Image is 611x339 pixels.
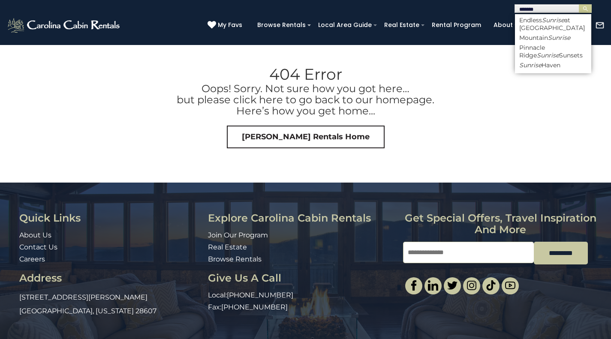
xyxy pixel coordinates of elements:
[548,34,570,42] em: Sunrise
[380,18,424,32] a: Real Estate
[208,21,244,30] a: My Favs
[208,291,397,300] p: Local:
[542,16,564,24] em: Sunrise
[515,61,591,69] li: Haven
[208,243,247,251] a: Real Estate
[537,51,559,59] em: Sunrise
[6,17,122,34] img: White-1-2.png
[428,280,438,291] img: linkedin-single.svg
[208,231,268,239] a: Join Our Program
[218,21,242,30] span: My Favs
[489,18,517,32] a: About
[595,21,605,30] img: mail-regular-white.png
[227,126,385,149] a: [PERSON_NAME] Rentals Home
[19,231,51,239] a: About Us
[409,280,419,291] img: facebook-single.svg
[227,291,293,299] a: [PHONE_NUMBER]
[515,44,591,59] li: Pinnacle Ridge Sunsets
[314,18,376,32] a: Local Area Guide
[403,213,598,235] h3: Get special offers, travel inspiration and more
[208,255,262,263] a: Browse Rentals
[208,273,397,284] h3: Give Us A Call
[515,16,591,32] li: Endless at [GEOGRAPHIC_DATA]
[519,61,542,69] em: Sunrise
[486,280,496,291] img: tiktok.svg
[515,34,591,42] li: Mountain
[221,303,288,311] a: [PHONE_NUMBER]
[19,243,57,251] a: Contact Us
[208,213,397,224] h3: Explore Carolina Cabin Rentals
[253,18,310,32] a: Browse Rentals
[427,18,485,32] a: Rental Program
[208,303,397,312] p: Fax:
[19,213,202,224] h3: Quick Links
[19,291,202,318] p: [STREET_ADDRESS][PERSON_NAME] [GEOGRAPHIC_DATA], [US_STATE] 28607
[447,280,457,291] img: twitter-single.svg
[505,280,515,291] img: youtube-light.svg
[19,255,45,263] a: Careers
[19,273,202,284] h3: Address
[467,280,477,291] img: instagram-single.svg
